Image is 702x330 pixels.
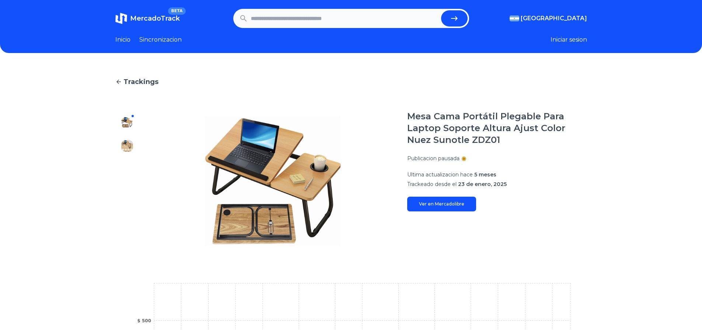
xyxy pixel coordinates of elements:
[137,318,151,323] tspan: $ 500
[407,181,457,187] span: Trackeado desde el
[115,77,587,87] a: Trackings
[115,13,180,24] a: MercadoTrackBETA
[168,7,185,15] span: BETA
[121,187,133,199] img: Mesa Cama Portátil Plegable Para Laptop Soporte Altura Ajust Color Nuez Sunotle ZDZ01
[121,211,133,222] img: Mesa Cama Portátil Plegable Para Laptop Soporte Altura Ajust Color Nuez Sunotle ZDZ01
[521,14,587,23] span: [GEOGRAPHIC_DATA]
[154,110,392,252] img: Mesa Cama Portátil Plegable Para Laptop Soporte Altura Ajust Color Nuez Sunotle ZDZ01
[510,14,587,23] button: [GEOGRAPHIC_DATA]
[407,110,587,146] h1: Mesa Cama Portátil Plegable Para Laptop Soporte Altura Ajust Color Nuez Sunotle ZDZ01
[121,116,133,128] img: Mesa Cama Portátil Plegable Para Laptop Soporte Altura Ajust Color Nuez Sunotle ZDZ01
[407,197,476,211] a: Ver en Mercadolibre
[510,15,519,21] img: Argentina
[139,35,182,44] a: Sincronizacion
[123,77,158,87] span: Trackings
[474,171,496,178] span: 5 meses
[551,35,587,44] button: Iniciar sesion
[121,164,133,175] img: Mesa Cama Portátil Plegable Para Laptop Soporte Altura Ajust Color Nuez Sunotle ZDZ01
[407,171,473,178] span: Ultima actualizacion hace
[115,35,130,44] a: Inicio
[115,13,127,24] img: MercadoTrack
[458,181,507,187] span: 23 de enero, 2025
[407,155,460,162] p: Publicacion pausada
[121,140,133,152] img: Mesa Cama Portátil Plegable Para Laptop Soporte Altura Ajust Color Nuez Sunotle ZDZ01
[121,234,133,246] img: Mesa Cama Portátil Plegable Para Laptop Soporte Altura Ajust Color Nuez Sunotle ZDZ01
[130,14,180,22] span: MercadoTrack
